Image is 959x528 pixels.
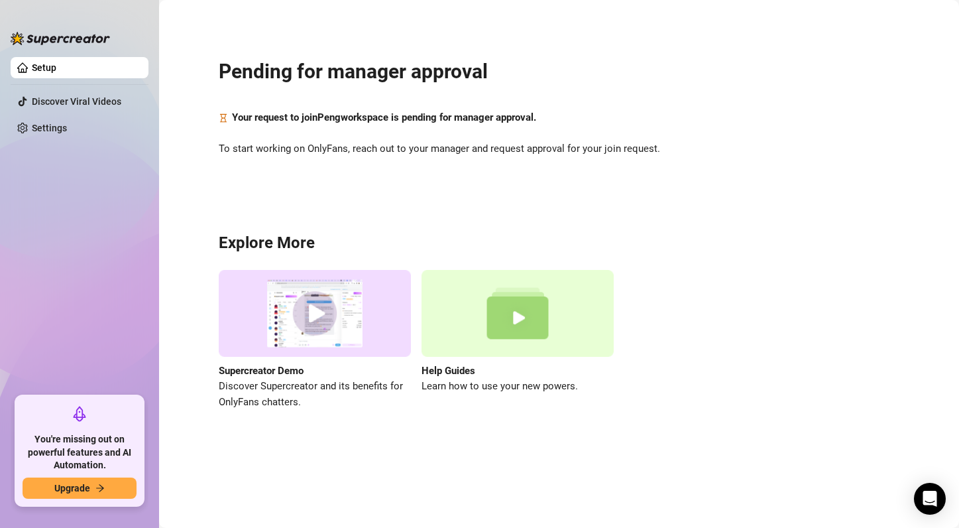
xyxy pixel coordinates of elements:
[422,365,475,377] strong: Help Guides
[422,270,614,410] a: Help GuidesLearn how to use your new powers.
[219,365,304,377] strong: Supercreator Demo
[32,123,67,133] a: Settings
[54,483,90,494] span: Upgrade
[23,433,137,472] span: You're missing out on powerful features and AI Automation.
[219,141,899,157] span: To start working on OnlyFans, reach out to your manager and request approval for your join request.
[219,270,411,357] img: supercreator demo
[219,270,411,410] a: Supercreator DemoDiscover Supercreator and its benefits for OnlyFans chatters.
[219,59,899,84] h2: Pending for manager approval
[11,32,110,45] img: logo-BBDzfeDw.svg
[32,62,56,73] a: Setup
[23,478,137,499] button: Upgradearrow-right
[914,483,946,515] div: Open Intercom Messenger
[32,96,121,107] a: Discover Viral Videos
[219,110,228,126] span: hourglass
[422,379,614,395] span: Learn how to use your new powers.
[422,270,614,357] img: help guides
[219,379,411,410] span: Discover Supercreator and its benefits for OnlyFans chatters.
[95,484,105,493] span: arrow-right
[72,406,87,422] span: rocket
[219,233,899,254] h3: Explore More
[232,111,536,123] strong: Your request to join Peng workspace is pending for manager approval.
